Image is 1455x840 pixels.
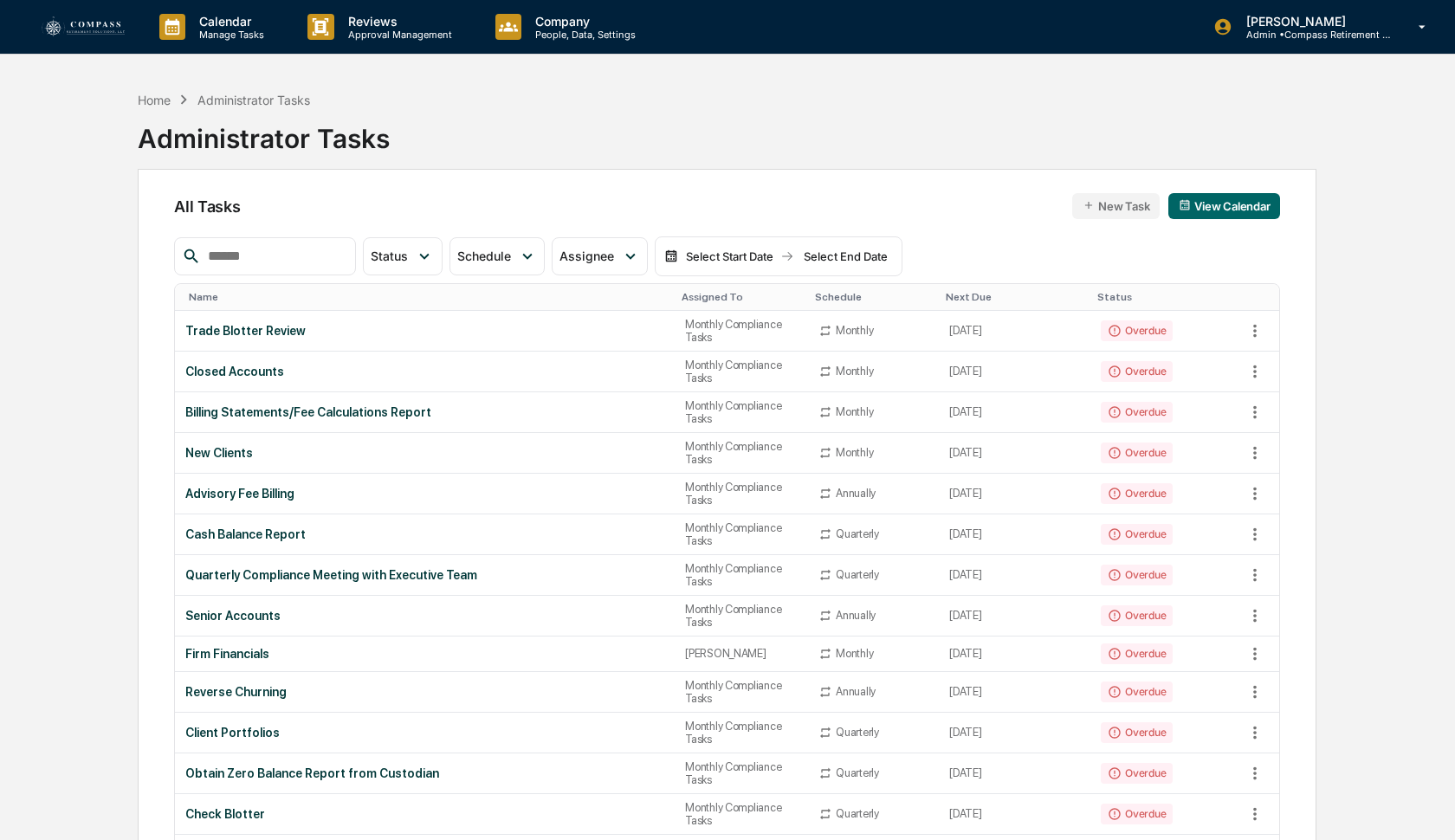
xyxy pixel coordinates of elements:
[836,527,879,540] div: Quarterly
[1101,402,1173,423] div: Overdue
[815,291,932,303] div: Toggle SortBy
[685,679,798,705] div: Monthly Compliance Tasks
[836,487,876,500] div: Annually
[457,249,511,263] span: Schedule
[836,446,873,459] div: Monthly
[371,249,408,263] span: Status
[1101,483,1173,504] div: Overdue
[939,352,1090,392] td: [DATE]
[185,446,664,460] div: New Clients
[939,474,1090,514] td: [DATE]
[939,514,1090,555] td: [DATE]
[185,29,273,41] p: Manage Tasks
[174,197,240,216] span: All Tasks
[185,324,664,338] div: Trade Blotter Review
[1101,763,1173,784] div: Overdue
[664,249,678,263] img: calendar
[939,311,1090,352] td: [DATE]
[836,647,873,660] div: Monthly
[197,93,310,107] div: Administrator Tasks
[685,359,798,384] div: Monthly Compliance Tasks
[685,647,798,660] div: [PERSON_NAME]
[185,365,664,378] div: Closed Accounts
[185,726,664,740] div: Client Portfolios
[682,291,801,303] div: Toggle SortBy
[939,753,1090,794] td: [DATE]
[939,392,1090,433] td: [DATE]
[685,521,798,547] div: Monthly Compliance Tasks
[185,609,664,623] div: Senior Accounts
[185,647,664,661] div: Firm Financials
[185,766,664,780] div: Obtain Zero Balance Report from Custodian
[42,16,125,38] img: logo
[521,29,644,41] p: People, Data, Settings
[1101,643,1173,664] div: Overdue
[138,109,390,154] div: Administrator Tasks
[836,685,876,698] div: Annually
[939,596,1090,636] td: [DATE]
[685,481,798,507] div: Monthly Compliance Tasks
[939,713,1090,753] td: [DATE]
[685,720,798,746] div: Monthly Compliance Tasks
[1232,29,1394,41] p: Admin • Compass Retirement Solutions
[1101,722,1173,743] div: Overdue
[521,14,644,29] p: Company
[185,405,664,419] div: Billing Statements/Fee Calculations Report
[185,807,664,821] div: Check Blotter
[685,801,798,827] div: Monthly Compliance Tasks
[1101,804,1173,824] div: Overdue
[836,609,876,622] div: Annually
[334,14,461,29] p: Reviews
[836,766,879,779] div: Quarterly
[1101,320,1173,341] div: Overdue
[946,291,1083,303] div: Toggle SortBy
[185,14,273,29] p: Calendar
[138,93,171,107] div: Home
[685,562,798,588] div: Monthly Compliance Tasks
[685,603,798,629] div: Monthly Compliance Tasks
[1072,193,1160,219] button: New Task
[1400,783,1446,830] iframe: Open customer support
[685,760,798,786] div: Monthly Compliance Tasks
[1168,193,1280,219] button: View Calendar
[939,672,1090,713] td: [DATE]
[1097,291,1238,303] div: Toggle SortBy
[685,440,798,466] div: Monthly Compliance Tasks
[189,291,668,303] div: Toggle SortBy
[780,249,794,263] img: arrow right
[939,433,1090,474] td: [DATE]
[685,318,798,344] div: Monthly Compliance Tasks
[939,636,1090,672] td: [DATE]
[836,405,873,418] div: Monthly
[1245,291,1279,303] div: Toggle SortBy
[1101,565,1173,585] div: Overdue
[185,685,664,699] div: Reverse Churning
[1101,524,1173,545] div: Overdue
[1101,605,1173,626] div: Overdue
[1232,14,1394,29] p: [PERSON_NAME]
[836,807,879,820] div: Quarterly
[836,568,879,581] div: Quarterly
[939,794,1090,835] td: [DATE]
[185,487,664,501] div: Advisory Fee Billing
[939,555,1090,596] td: [DATE]
[334,29,461,41] p: Approval Management
[1179,199,1191,211] img: calendar
[1101,443,1173,463] div: Overdue
[682,249,777,263] div: Select Start Date
[836,726,879,739] div: Quarterly
[798,249,893,263] div: Select End Date
[1101,361,1173,382] div: Overdue
[559,249,614,263] span: Assignee
[1101,682,1173,702] div: Overdue
[836,365,873,378] div: Monthly
[185,527,664,541] div: Cash Balance Report
[685,399,798,425] div: Monthly Compliance Tasks
[836,324,873,337] div: Monthly
[185,568,664,582] div: Quarterly Compliance Meeting with Executive Team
